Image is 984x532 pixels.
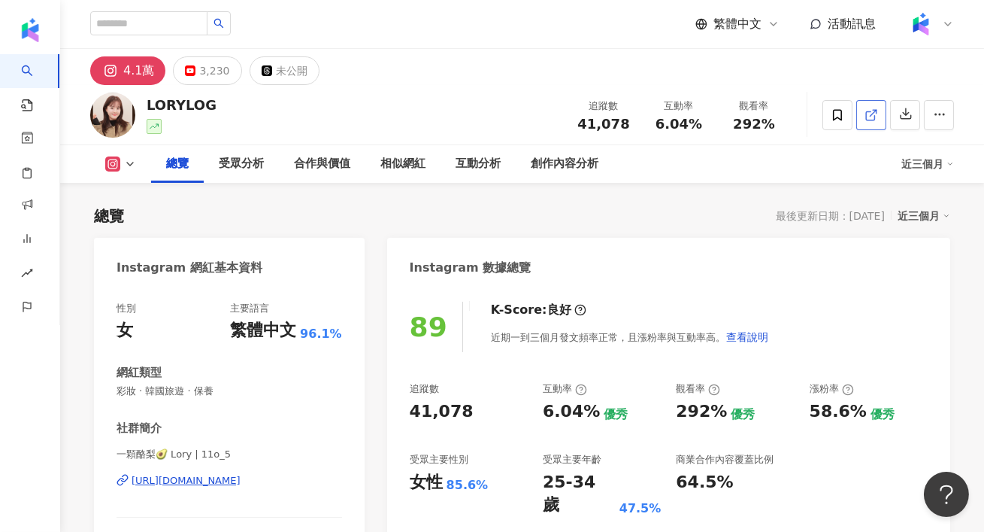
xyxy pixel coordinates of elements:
[731,406,755,423] div: 優秀
[199,60,229,81] div: 3,230
[726,331,768,343] span: 查看說明
[810,400,867,424] div: 58.6%
[543,453,601,467] div: 受眾主要年齡
[250,56,319,85] button: 未公開
[410,400,474,424] div: 41,078
[276,60,307,81] div: 未公開
[604,406,628,423] div: 優秀
[117,260,262,276] div: Instagram 網紅基本資料
[676,471,733,494] div: 64.5%
[577,116,629,132] span: 41,078
[117,385,342,398] span: 彩妝 · 韓國旅遊 · 保養
[907,10,935,38] img: Kolr%20app%20icon%20%281%29.png
[18,18,42,42] img: logo icon
[543,400,600,424] div: 6.04%
[117,319,133,342] div: 女
[294,155,350,173] div: 合作與價值
[94,205,124,226] div: 總覽
[650,99,707,114] div: 互動率
[870,406,895,423] div: 優秀
[21,54,51,113] a: search
[410,453,468,467] div: 受眾主要性別
[90,56,165,85] button: 4.1萬
[117,474,342,488] a: [URL][DOMAIN_NAME]
[147,96,216,114] div: LORYLOG
[547,302,571,318] div: 良好
[117,448,342,461] span: 一顆酪梨🥑 Lory | 11o_5
[300,326,342,342] span: 96.1%
[575,99,632,114] div: 追蹤數
[543,382,587,396] div: 互動率
[117,365,162,381] div: 網紅類型
[713,16,761,32] span: 繁體中文
[132,474,241,488] div: [URL][DOMAIN_NAME]
[123,60,154,81] div: 4.1萬
[230,319,296,342] div: 繁體中文
[676,400,727,424] div: 292%
[173,56,241,85] button: 3,230
[21,258,33,292] span: rise
[676,453,774,467] div: 商業合作內容覆蓋比例
[410,312,447,342] div: 89
[543,471,616,518] div: 25-34 歲
[725,322,769,352] button: 查看說明
[655,117,702,132] span: 6.04%
[456,155,501,173] div: 互動分析
[219,155,264,173] div: 受眾分析
[90,93,135,138] img: KOL Avatar
[117,421,162,436] div: 社群簡介
[447,477,489,494] div: 85.6%
[898,206,950,226] div: 近三個月
[491,302,586,318] div: K-Score :
[810,382,854,396] div: 漲粉率
[531,155,598,173] div: 創作內容分析
[230,302,269,315] div: 主要語言
[828,17,876,31] span: 活動訊息
[410,382,439,396] div: 追蹤數
[491,322,769,352] div: 近期一到三個月發文頻率正常，且漲粉率與互動率高。
[924,472,969,517] iframe: Help Scout Beacon - Open
[410,471,443,494] div: 女性
[676,382,720,396] div: 觀看率
[619,500,662,517] div: 47.5%
[776,210,885,222] div: 最後更新日期：[DATE]
[901,152,954,176] div: 近三個月
[725,99,783,114] div: 觀看率
[733,117,775,132] span: 292%
[117,302,136,315] div: 性別
[166,155,189,173] div: 總覽
[410,260,531,276] div: Instagram 數據總覽
[213,18,224,29] span: search
[380,155,425,173] div: 相似網紅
